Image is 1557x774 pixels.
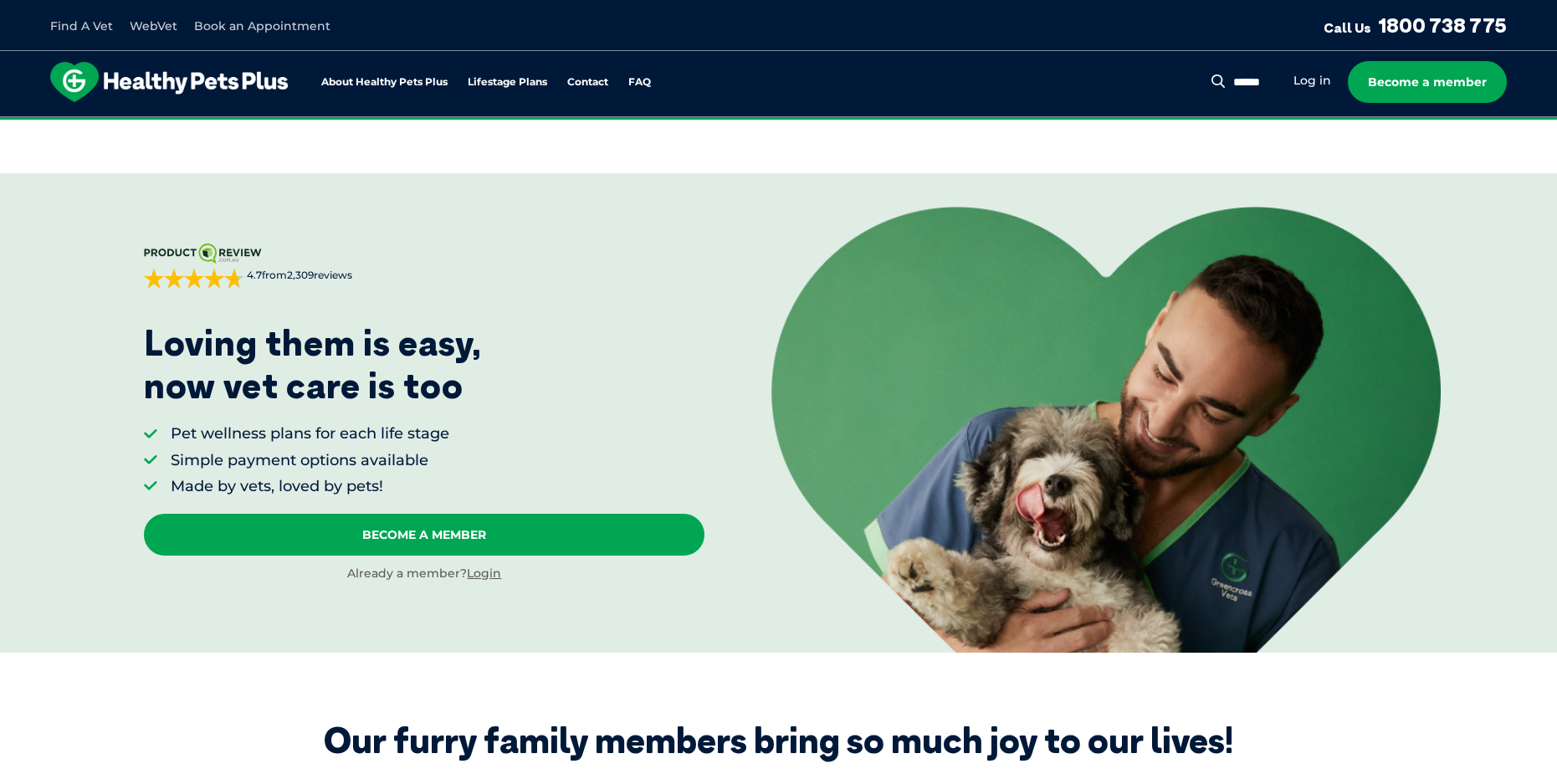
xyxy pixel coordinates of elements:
img: <p>Loving them is easy, <br /> now vet care is too</p> [771,207,1441,652]
span: 2,309 reviews [287,269,352,281]
span: from [244,269,352,283]
div: 4.7 out of 5 stars [144,269,244,289]
div: Already a member? [144,566,704,582]
li: Simple payment options available [171,450,449,471]
p: Loving them is easy, now vet care is too [144,322,482,407]
li: Pet wellness plans for each life stage [171,423,449,444]
a: Become A Member [144,514,704,556]
li: Made by vets, loved by pets! [171,476,449,497]
strong: 4.7 [247,269,262,281]
div: Our furry family members bring so much joy to our lives! [324,720,1233,761]
a: 4.7from2,309reviews [144,243,704,289]
a: Login [467,566,501,581]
